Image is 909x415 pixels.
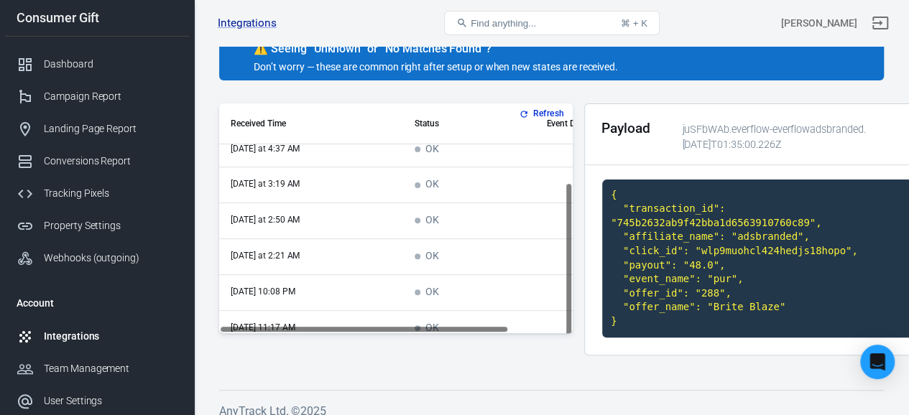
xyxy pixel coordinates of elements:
[5,80,189,113] a: Campaign Report
[863,6,898,40] a: Sign out
[219,103,403,144] th: Received Time
[231,286,295,297] time: 2025-10-14T22:08:37+08:00
[44,329,177,344] div: Integrations
[44,393,177,409] div: User Settings
[231,179,300,189] time: 2025-10-15T03:19:03+08:00
[44,89,177,104] div: Campaign Report
[5,210,189,242] a: Property Settings
[5,113,189,145] a: Landing Page Report
[44,57,177,72] div: Dashboard
[621,18,647,29] div: ⌘ + K
[415,179,439,191] span: OK
[415,286,439,299] span: OK
[444,11,660,35] button: Find anything...⌘ + K
[44,218,177,233] div: Property Settings
[5,242,189,274] a: Webhooks (outgoing)
[601,121,650,136] h2: Payload
[5,353,189,385] a: Team Management
[231,322,295,332] time: 2025-10-14T11:17:34+08:00
[5,48,189,80] a: Dashboard
[415,251,439,263] span: OK
[5,11,189,24] div: Consumer Gift
[231,215,300,225] time: 2025-10-15T02:50:03+08:00
[860,345,895,379] div: Open Intercom Messenger
[254,42,268,55] span: warning
[44,121,177,136] div: Landing Page Report
[231,144,300,154] time: 2025-10-15T04:37:35+08:00
[231,251,300,261] time: 2025-10-15T02:21:01+08:00
[44,361,177,376] div: Team Management
[254,42,844,56] div: Seeing “Unknown” or “No Matches Found”?
[471,18,536,29] span: Find anything...
[218,16,277,31] a: Integrations
[5,145,189,177] a: Conversions Report
[5,286,189,320] li: Account
[535,103,650,144] th: Event Details
[44,251,177,266] div: Webhooks (outgoing)
[403,103,535,144] th: Status
[219,103,573,333] div: scrollable content
[44,154,177,169] div: Conversions Report
[44,186,177,201] div: Tracking Pixels
[516,106,570,121] button: Refresh
[415,144,439,156] span: OK
[781,16,857,31] div: Account id: juSFbWAb
[415,322,439,335] span: OK
[415,215,439,227] span: OK
[5,320,189,353] a: Integrations
[254,60,844,75] p: Don’t worry — these are common right after setup or when new states are received.
[5,177,189,210] a: Tracking Pixels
